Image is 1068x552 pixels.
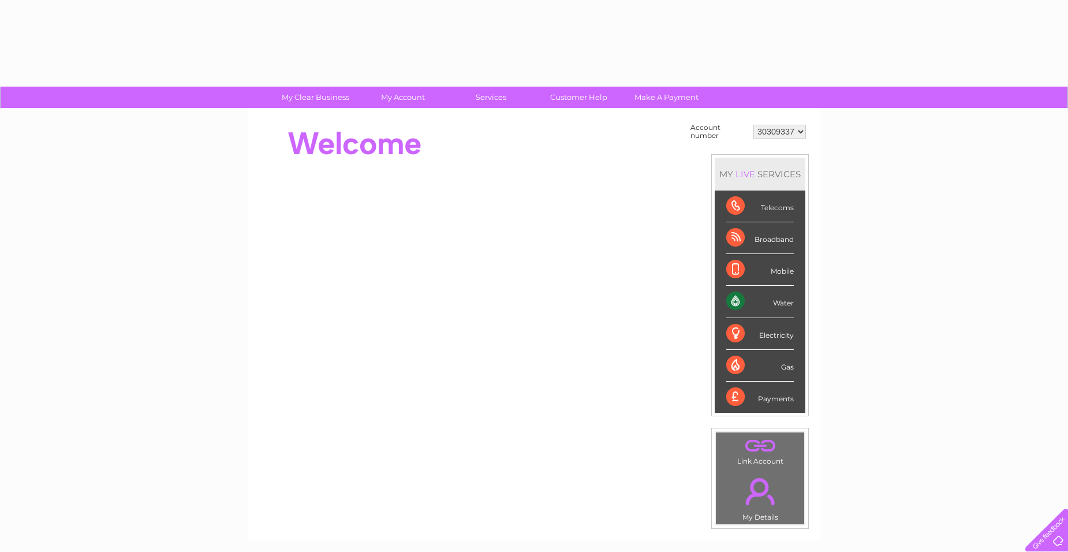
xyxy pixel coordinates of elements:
[688,121,750,143] td: Account number
[268,87,363,108] a: My Clear Business
[733,169,757,180] div: LIVE
[726,318,794,350] div: Electricity
[719,435,801,456] a: .
[726,254,794,286] div: Mobile
[715,432,805,468] td: Link Account
[726,350,794,382] div: Gas
[356,87,451,108] a: My Account
[531,87,626,108] a: Customer Help
[726,191,794,222] div: Telecoms
[443,87,539,108] a: Services
[715,158,805,191] div: MY SERVICES
[726,382,794,413] div: Payments
[726,222,794,254] div: Broadband
[715,468,805,525] td: My Details
[719,471,801,512] a: .
[619,87,714,108] a: Make A Payment
[726,286,794,318] div: Water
